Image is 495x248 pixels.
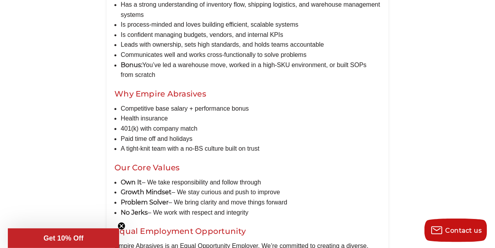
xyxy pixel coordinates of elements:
[121,104,381,114] li: Competitive base salary + performance bonus
[121,134,381,144] li: Paid time off and holidays
[121,50,381,60] li: Communicates well and works cross-functionally to solve problems
[121,124,381,134] li: 401(k) with company match
[114,225,381,237] h2: Equal Employment Opportunity
[121,188,172,196] strong: Growth Mindset
[121,30,381,40] li: Is confident managing budgets, vendors, and internal KPIs
[121,113,381,124] li: Health insurance
[424,219,487,242] button: Contact us
[118,222,125,230] button: Close teaser
[8,228,119,248] div: Get 10% OffClose teaser
[446,227,482,234] span: Contact us
[114,88,381,100] h2: Why Empire Abrasives
[121,177,381,188] li: – We take responsibility and follow through
[121,40,381,50] li: Leads with ownership, sets high standards, and holds teams accountable
[121,179,142,186] strong: Own It
[121,209,148,216] strong: No Jerks
[121,61,142,69] strong: Bonus:
[44,234,83,242] span: Get 10% Off
[121,60,381,80] li: You’ve led a warehouse move, worked in a high-SKU environment, or built SOPs from scratch
[121,208,381,218] li: – We work with respect and integrity
[121,197,381,208] li: – We bring clarity and move things forward
[121,199,169,206] strong: Problem Solver
[121,144,381,154] li: A tight-knit team with a no-BS culture built on trust
[114,162,381,173] h2: Our Core Values
[121,187,381,197] li: – We stay curious and push to improve
[121,20,381,30] li: Is process-minded and loves building efficient, scalable systems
